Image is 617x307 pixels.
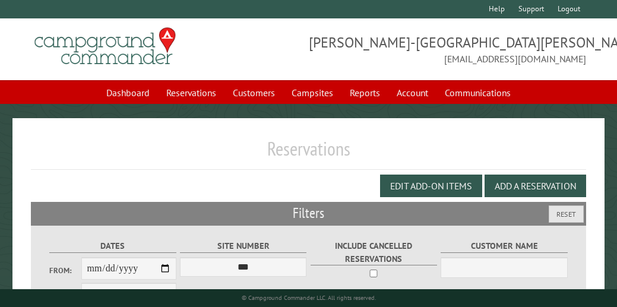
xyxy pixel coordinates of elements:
[159,81,223,104] a: Reservations
[226,81,282,104] a: Customers
[31,137,586,170] h1: Reservations
[390,81,435,104] a: Account
[309,33,587,66] span: [PERSON_NAME]-[GEOGRAPHIC_DATA][PERSON_NAME] [EMAIL_ADDRESS][DOMAIN_NAME]
[438,81,518,104] a: Communications
[549,205,584,223] button: Reset
[99,81,157,104] a: Dashboard
[242,294,376,302] small: © Campground Commander LLC. All rights reserved.
[380,175,482,197] button: Edit Add-on Items
[485,175,586,197] button: Add a Reservation
[49,265,81,276] label: From:
[284,81,340,104] a: Campsites
[31,23,179,69] img: Campground Commander
[311,239,437,265] label: Include Cancelled Reservations
[31,202,586,224] h2: Filters
[49,239,176,253] label: Dates
[343,81,387,104] a: Reports
[441,239,567,253] label: Customer Name
[180,239,306,253] label: Site Number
